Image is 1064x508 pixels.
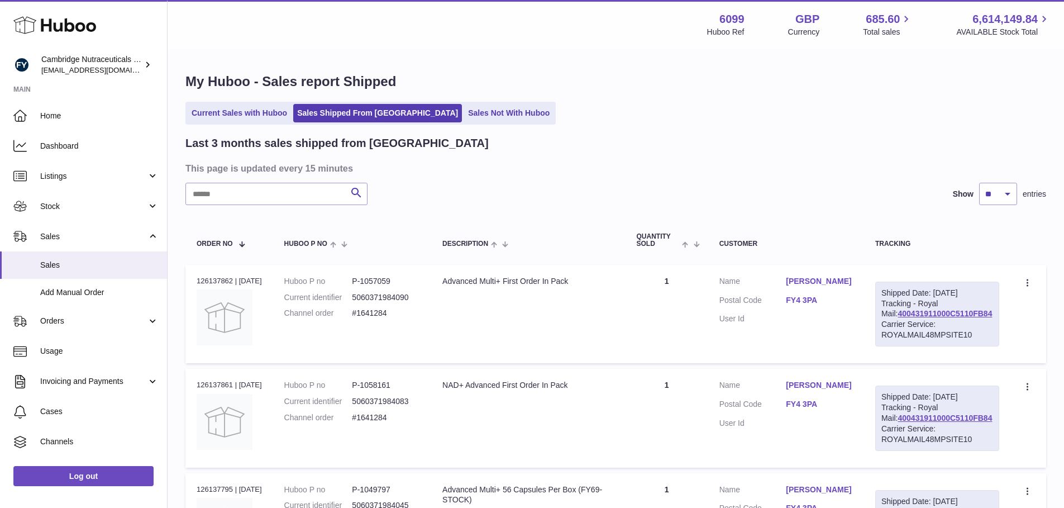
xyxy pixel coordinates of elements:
[719,12,745,27] strong: 6099
[185,162,1043,174] h3: This page is updated every 15 minutes
[197,276,262,286] div: 126137862 | [DATE]
[197,394,252,450] img: no-photo.jpg
[40,346,159,357] span: Usage
[953,189,974,200] label: Show
[786,485,853,495] a: [PERSON_NAME]
[875,386,999,450] div: Tracking - Royal Mail:
[707,27,745,37] div: Huboo Ref
[956,12,1051,37] a: 6,614,149.84 AVAILABLE Stock Total
[719,276,786,289] dt: Name
[352,292,420,303] dd: 5060371984090
[719,418,786,429] dt: User Id
[788,27,820,37] div: Currency
[866,12,900,27] span: 685.60
[1023,189,1046,200] span: entries
[881,319,993,340] div: Carrier Service: ROYALMAIL48MPSITE10
[293,104,462,122] a: Sales Shipped From [GEOGRAPHIC_DATA]
[40,436,159,447] span: Channels
[197,240,233,248] span: Order No
[719,380,786,393] dt: Name
[972,12,1038,27] span: 6,614,149.84
[898,414,993,422] a: 400431911000C5110FB84
[40,201,147,212] span: Stock
[284,412,352,423] dt: Channel order
[352,276,420,287] dd: P-1057059
[40,260,159,270] span: Sales
[875,282,999,346] div: Tracking - Royal Mail:
[284,308,352,319] dt: Channel order
[197,289,252,345] img: no-photo.jpg
[40,111,159,121] span: Home
[719,314,786,324] dt: User Id
[40,141,159,151] span: Dashboard
[185,73,1046,91] h1: My Huboo - Sales report Shipped
[284,292,352,303] dt: Current identifier
[284,485,352,495] dt: Huboo P no
[863,12,913,37] a: 685.60 Total sales
[786,399,853,410] a: FY4 3PA
[442,380,614,391] div: NAD+ Advanced First Order In Pack
[197,485,262,495] div: 126137795 | [DATE]
[786,295,853,306] a: FY4 3PA
[875,240,999,248] div: Tracking
[40,376,147,387] span: Invoicing and Payments
[626,265,708,363] td: 1
[352,485,420,495] dd: P-1049797
[719,295,786,308] dt: Postal Code
[352,308,420,319] dd: #1641284
[41,65,164,74] span: [EMAIL_ADDRESS][DOMAIN_NAME]
[786,276,853,287] a: [PERSON_NAME]
[352,380,420,391] dd: P-1058161
[40,406,159,417] span: Cases
[40,287,159,298] span: Add Manual Order
[881,288,993,298] div: Shipped Date: [DATE]
[40,171,147,182] span: Listings
[284,396,352,407] dt: Current identifier
[795,12,819,27] strong: GBP
[352,412,420,423] dd: #1641284
[352,396,420,407] dd: 5060371984083
[637,233,680,248] span: Quantity Sold
[626,369,708,467] td: 1
[13,466,154,486] a: Log out
[13,56,30,73] img: huboo@camnutra.com
[41,54,142,75] div: Cambridge Nutraceuticals Ltd
[442,485,614,506] div: Advanced Multi+ 56 Capsules Per Box (FY69-STOCK)
[956,27,1051,37] span: AVAILABLE Stock Total
[863,27,913,37] span: Total sales
[719,399,786,412] dt: Postal Code
[284,276,352,287] dt: Huboo P no
[284,380,352,391] dt: Huboo P no
[442,276,614,287] div: Advanced Multi+ First Order In Pack
[284,240,327,248] span: Huboo P no
[40,231,147,242] span: Sales
[881,424,993,445] div: Carrier Service: ROYALMAIL48MPSITE10
[719,240,853,248] div: Customer
[881,496,993,507] div: Shipped Date: [DATE]
[197,380,262,390] div: 126137861 | [DATE]
[442,240,488,248] span: Description
[188,104,291,122] a: Current Sales with Huboo
[881,392,993,402] div: Shipped Date: [DATE]
[185,136,489,151] h2: Last 3 months sales shipped from [GEOGRAPHIC_DATA]
[40,316,147,326] span: Orders
[898,309,993,318] a: 400431911000C5110FB84
[719,485,786,498] dt: Name
[786,380,853,391] a: [PERSON_NAME]
[464,104,554,122] a: Sales Not With Huboo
